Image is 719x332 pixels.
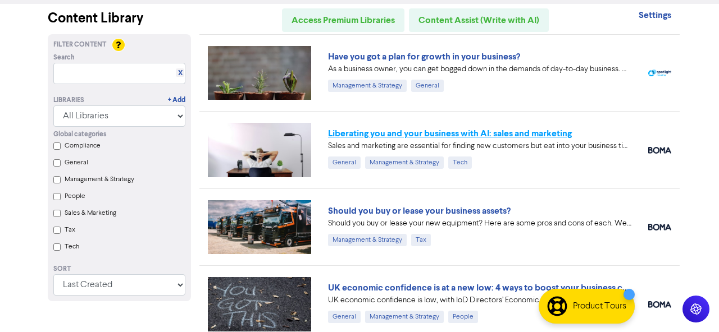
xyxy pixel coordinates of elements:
[328,205,511,216] a: Should you buy or lease your business assets?
[65,158,88,168] label: General
[53,40,185,50] div: Filter Content
[328,140,631,152] div: Sales and marketing are essential for finding new customers but eat into your business time. We e...
[411,234,431,246] div: Tax
[639,11,671,20] a: Settings
[178,69,183,77] a: X
[648,301,671,308] img: boma
[65,208,116,218] label: Sales & Marketing
[53,95,84,105] div: Libraries
[328,63,631,75] div: As a business owner, you can get bogged down in the demands of day-to-day business. We can help b...
[648,70,671,77] img: spotlight
[65,242,79,252] label: Tech
[328,282,665,293] a: UK economic confidence is at a new low: 4 ways to boost your business confidence
[53,53,75,63] span: Search
[328,294,631,306] div: UK economic confidence is low, with IoD Directors’ Economic Confidence Index at its lowest ever r...
[65,174,134,185] label: Management & Strategy
[168,95,185,105] a: + Add
[663,278,719,332] iframe: Chat Widget
[48,8,191,29] div: Content Library
[328,218,631,229] div: Should you buy or lease your new equipment? Here are some pros and cons of each. We also can revi...
[648,224,671,230] img: boma_accounting
[328,128,572,139] a: Liberating you and your business with AI: sales and marketing
[639,10,671,21] strong: Settings
[365,311,444,323] div: Management & Strategy
[648,147,671,154] img: boma
[328,80,407,92] div: Management & Strategy
[448,156,472,169] div: Tech
[328,156,361,169] div: General
[282,8,404,32] a: Access Premium Libraries
[328,234,407,246] div: Management & Strategy
[65,225,75,235] label: Tax
[411,80,444,92] div: General
[365,156,444,169] div: Management & Strategy
[53,264,185,274] div: Sort
[328,311,361,323] div: General
[53,130,185,140] div: Global categories
[409,8,549,32] a: Content Assist (Write with AI)
[448,311,478,323] div: People
[65,191,85,201] label: People
[65,141,101,151] label: Compliance
[328,51,520,62] a: Have you got a plan for growth in your business?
